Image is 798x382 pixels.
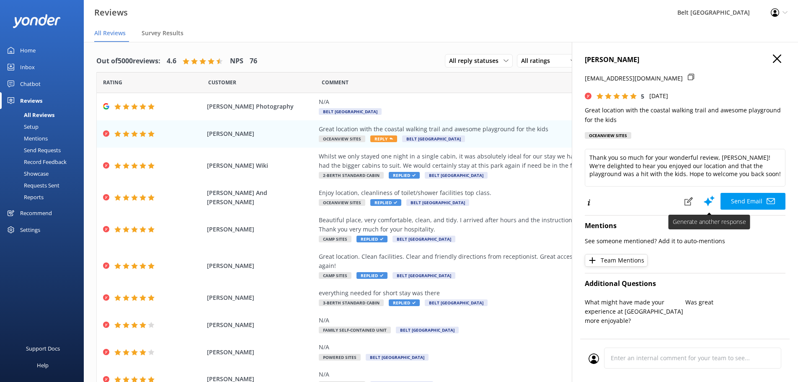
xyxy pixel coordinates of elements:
[96,56,160,67] h4: Out of 5000 reviews:
[319,108,382,115] span: Belt [GEOGRAPHIC_DATA]
[585,298,685,326] p: What might have made your experience at [GEOGRAPHIC_DATA] more enjoyable?
[585,254,648,267] button: Team Mentions
[585,236,785,246] p: See someone mentioned? Add it to auto-mentions
[5,191,84,203] a: Reports
[5,156,84,168] a: Record Feedback
[20,92,42,109] div: Reviews
[37,357,49,374] div: Help
[649,91,668,101] p: [DATE]
[521,56,555,65] span: All ratings
[319,343,700,352] div: N/A
[167,56,176,67] h4: 4.6
[389,172,420,179] span: Replied
[425,299,488,306] span: Belt [GEOGRAPHIC_DATA]
[319,370,700,379] div: N/A
[585,55,785,65] h4: [PERSON_NAME]
[5,121,39,133] div: Setup
[103,78,122,86] span: Date
[585,132,631,139] div: Oceanview Sites
[13,14,61,28] img: yonder-white-logo.png
[5,133,84,144] a: Mentions
[207,348,315,357] span: [PERSON_NAME]
[207,225,315,234] span: [PERSON_NAME]
[5,191,44,203] div: Reports
[20,221,40,238] div: Settings
[5,133,48,144] div: Mentions
[5,121,84,133] a: Setup
[406,199,469,206] span: Belt [GEOGRAPHIC_DATA]
[393,272,455,279] span: Belt [GEOGRAPHIC_DATA]
[319,327,391,333] span: Family Self-Contained Unit
[142,29,183,37] span: Survey Results
[207,188,315,207] span: [PERSON_NAME] And [PERSON_NAME]
[425,172,488,179] span: Belt [GEOGRAPHIC_DATA]
[393,236,455,242] span: Belt [GEOGRAPHIC_DATA]
[449,56,504,65] span: All reply statuses
[20,42,36,59] div: Home
[319,316,700,325] div: N/A
[366,354,429,361] span: Belt [GEOGRAPHIC_DATA]
[26,340,60,357] div: Support Docs
[207,102,315,111] span: [PERSON_NAME] Photography
[20,205,52,221] div: Recommend
[319,252,700,271] div: Great location. Clean facilities. Clear and friendly directions from receptionist. Great access t...
[319,236,351,242] span: Camp Sites
[20,75,41,92] div: Chatbot
[207,129,315,138] span: [PERSON_NAME]
[94,29,126,37] span: All Reviews
[319,97,700,107] div: N/A
[389,299,420,306] span: Replied
[319,172,384,179] span: 2-Berth Standard Cabin
[5,109,84,121] a: All Reviews
[319,288,700,298] div: everything needed for short stay was there
[319,125,700,134] div: Great location with the coastal walking trail and awesome playground for the kids
[370,199,401,206] span: Replied
[319,135,365,142] span: Oceanview Sites
[5,179,59,191] div: Requests Sent
[319,188,700,197] div: Enjoy location, cleanliness of toilet/shower facilities top class.
[5,168,84,179] a: Showcase
[319,272,351,279] span: Camp Sites
[5,156,67,168] div: Record Feedback
[207,320,315,330] span: [PERSON_NAME]
[230,56,243,67] h4: NPS
[207,261,315,270] span: [PERSON_NAME]
[319,152,700,171] div: Whilst we only stayed one night in a single cabin, it was absolutely ideal for our stay we had fr...
[585,74,683,83] p: [EMAIL_ADDRESS][DOMAIN_NAME]
[319,354,361,361] span: Powered Sites
[721,193,785,210] button: Send Email
[585,278,785,289] h4: Additional Questions
[208,78,236,86] span: Date
[319,299,384,306] span: 3-Berth Standard Cabin
[356,236,387,242] span: Replied
[5,168,49,179] div: Showcase
[356,272,387,279] span: Replied
[207,293,315,302] span: [PERSON_NAME]
[641,92,644,100] span: 5
[585,106,785,125] p: Great location with the coastal walking trail and awesome playground for the kids
[396,327,459,333] span: Belt [GEOGRAPHIC_DATA]
[585,221,785,231] h4: Mentions
[402,135,465,142] span: Belt [GEOGRAPHIC_DATA]
[5,109,54,121] div: All Reviews
[773,55,781,64] button: Close
[370,135,397,142] span: Reply
[589,353,599,364] img: user_profile.svg
[207,161,315,170] span: [PERSON_NAME] Wiki
[685,298,786,307] p: Was great
[5,144,84,156] a: Send Requests
[5,144,61,156] div: Send Requests
[585,149,785,187] textarea: Thank you so much for your wonderful review, [PERSON_NAME]! We're delighted to hear you enjoyed o...
[319,216,700,234] div: Beautiful place, very comfortable, clean, and tidy. I arrived after hours and the instructions to...
[94,6,128,19] h3: Reviews
[319,199,365,206] span: Oceanview Sites
[5,179,84,191] a: Requests Sent
[322,78,349,86] span: Question
[20,59,35,75] div: Inbox
[250,56,257,67] h4: 76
